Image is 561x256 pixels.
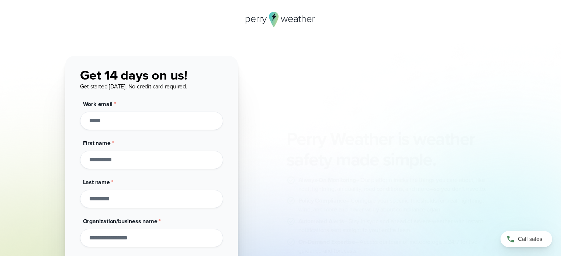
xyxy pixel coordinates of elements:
[80,65,187,85] span: Get 14 days on us!
[83,139,111,147] span: First name
[83,178,110,186] span: Last name
[80,82,187,91] span: Get started [DATE]. No credit card required.
[501,231,552,247] a: Call sales
[83,217,157,225] span: Organization/business name
[518,235,542,243] span: Call sales
[83,100,112,108] span: Work email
